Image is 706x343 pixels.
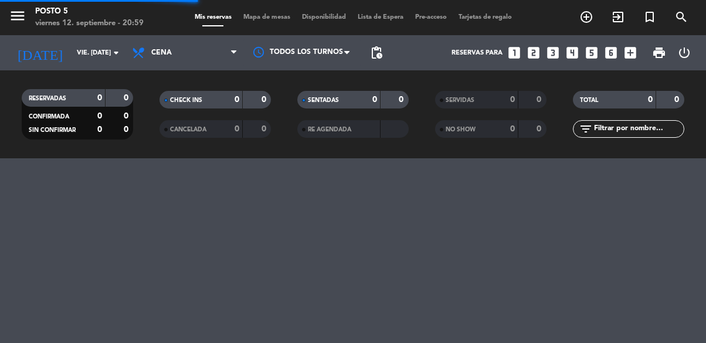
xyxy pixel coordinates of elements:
strong: 0 [372,96,377,104]
span: CANCELADA [170,127,206,133]
i: power_settings_new [677,46,691,60]
span: print [652,46,666,60]
strong: 0 [399,96,406,104]
strong: 0 [674,96,681,104]
strong: 0 [537,125,544,133]
i: looks_5 [584,45,599,60]
strong: 0 [124,112,131,120]
i: exit_to_app [611,10,625,24]
strong: 0 [537,96,544,104]
i: add_circle_outline [579,10,593,24]
strong: 0 [97,94,102,102]
strong: 0 [97,125,102,134]
strong: 0 [648,96,653,104]
i: looks_6 [603,45,619,60]
span: pending_actions [369,46,383,60]
span: SIN CONFIRMAR [29,127,76,133]
span: RE AGENDADA [308,127,351,133]
div: viernes 12. septiembre - 20:59 [35,18,144,29]
span: Cena [151,49,172,57]
strong: 0 [262,125,269,133]
span: Lista de Espera [352,14,409,21]
strong: 0 [235,125,239,133]
span: CHECK INS [170,97,202,103]
i: filter_list [579,122,593,136]
button: menu [9,7,26,29]
i: looks_3 [545,45,561,60]
span: SERVIDAS [446,97,474,103]
i: looks_two [526,45,541,60]
span: Tarjetas de regalo [453,14,518,21]
strong: 0 [97,112,102,120]
span: Pre-acceso [409,14,453,21]
i: add_box [623,45,638,60]
i: search [674,10,688,24]
strong: 0 [124,125,131,134]
input: Filtrar por nombre... [593,123,684,135]
span: Mapa de mesas [237,14,296,21]
strong: 0 [262,96,269,104]
div: LOG OUT [672,35,697,70]
span: RESERVADAS [29,96,66,101]
span: CONFIRMADA [29,114,69,120]
i: menu [9,7,26,25]
strong: 0 [510,96,515,104]
strong: 0 [124,94,131,102]
i: looks_4 [565,45,580,60]
strong: 0 [235,96,239,104]
i: looks_one [507,45,522,60]
span: Disponibilidad [296,14,352,21]
i: turned_in_not [643,10,657,24]
i: [DATE] [9,40,71,66]
span: TOTAL [580,97,598,103]
span: Reservas para [452,49,503,57]
span: NO SHOW [446,127,476,133]
span: SENTADAS [308,97,339,103]
strong: 0 [510,125,515,133]
i: arrow_drop_down [109,46,123,60]
div: Posto 5 [35,6,144,18]
span: Mis reservas [189,14,237,21]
